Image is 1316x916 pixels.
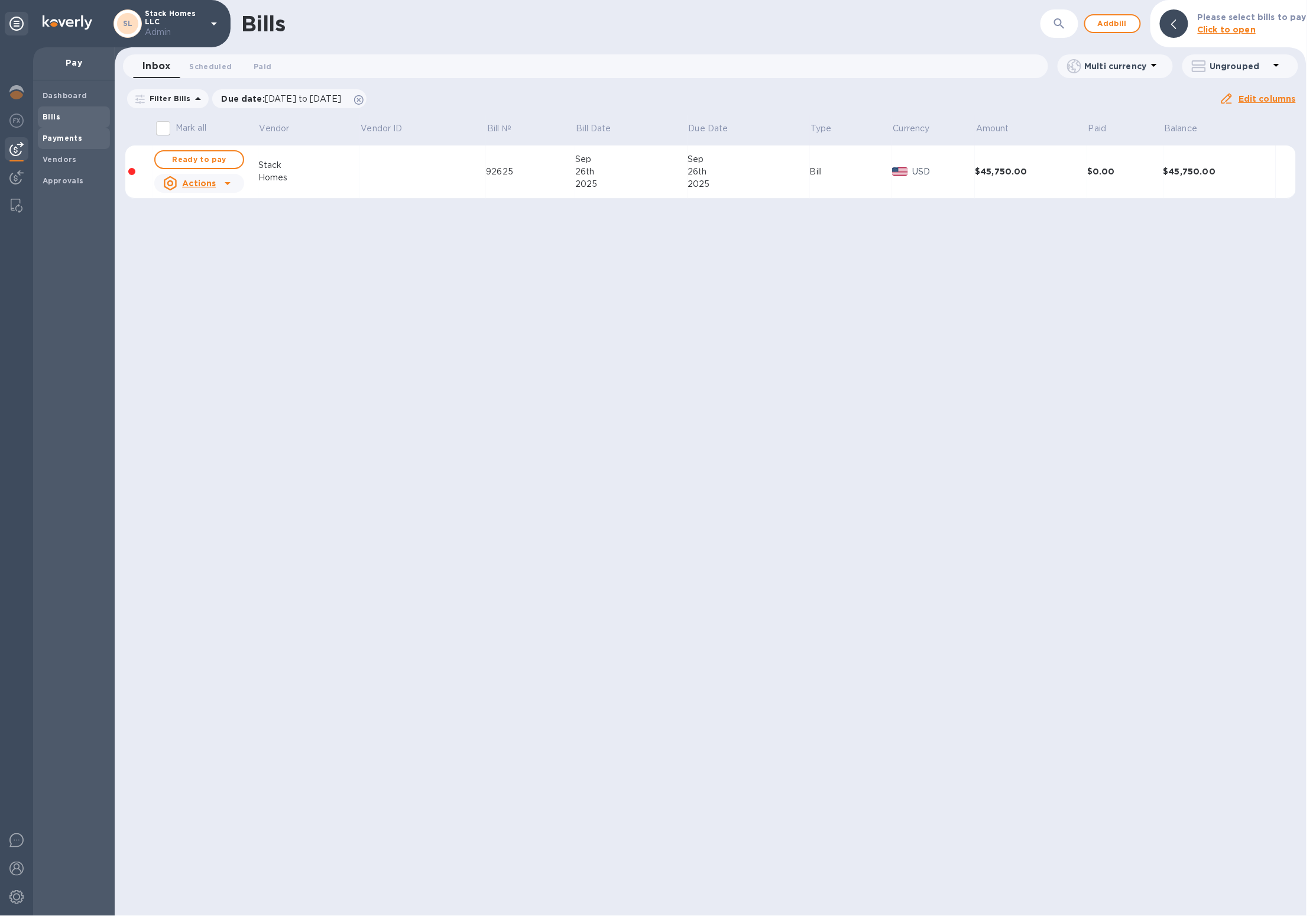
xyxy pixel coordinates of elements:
p: Stack Homes LLC [145,9,204,38]
span: [DATE] to [DATE] [265,94,341,103]
div: Bill [810,166,892,178]
p: Due Date [689,122,728,135]
button: Addbill [1084,14,1141,33]
span: Add bill [1095,17,1130,31]
div: Unpin categories [5,12,28,35]
p: Bill Date [576,122,611,135]
span: Vendor ID [361,122,418,135]
span: Paid [1088,122,1122,135]
p: Paid [1088,122,1107,135]
button: Ready to pay [154,150,244,169]
div: 26th [688,166,810,178]
b: Payments [43,134,82,143]
div: 2025 [688,178,810,190]
div: Sep [575,153,688,166]
span: Inbox [142,58,170,75]
b: Bills [43,112,60,121]
h1: Bills [241,11,285,36]
div: Sep [688,153,810,166]
p: Balance [1164,122,1197,135]
b: Vendors [43,155,77,164]
span: Vendor [260,122,305,135]
span: Ready to pay [165,153,234,167]
b: Approvals [43,176,84,185]
span: Bill № [487,122,527,135]
img: USD [892,167,908,176]
span: Scheduled [189,60,232,73]
p: Ungrouped [1210,60,1269,72]
p: Pay [43,57,105,69]
p: Currency [893,122,930,135]
p: Amount [976,122,1009,135]
b: Dashboard [43,91,87,100]
img: Logo [43,15,92,30]
div: Due date:[DATE] to [DATE] [212,89,367,108]
p: Admin [145,26,204,38]
p: Multi currency [1085,60,1147,72]
u: Edit columns [1239,94,1296,103]
p: Type [811,122,832,135]
div: Homes [258,171,360,184]
img: Foreign exchange [9,114,24,128]
p: Vendor [260,122,290,135]
p: Bill № [487,122,511,135]
div: $45,750.00 [975,166,1087,177]
u: Actions [182,179,216,188]
div: 2025 [575,178,688,190]
div: $45,750.00 [1163,166,1276,177]
span: Amount [976,122,1025,135]
b: SL [123,19,133,28]
b: Click to open [1198,25,1256,34]
div: 92625 [486,166,575,178]
span: Paid [254,60,271,73]
p: Filter Bills [145,93,191,103]
span: Bill Date [576,122,627,135]
p: USD [913,166,975,178]
p: Mark all [176,122,206,134]
span: Type [811,122,848,135]
div: 26th [575,166,688,178]
b: Please select bills to pay [1198,12,1307,22]
div: Stack [258,159,360,171]
p: Due date : [222,93,348,105]
span: Balance [1164,122,1213,135]
p: Vendor ID [361,122,403,135]
span: Due Date [689,122,744,135]
div: $0.00 [1087,166,1163,177]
